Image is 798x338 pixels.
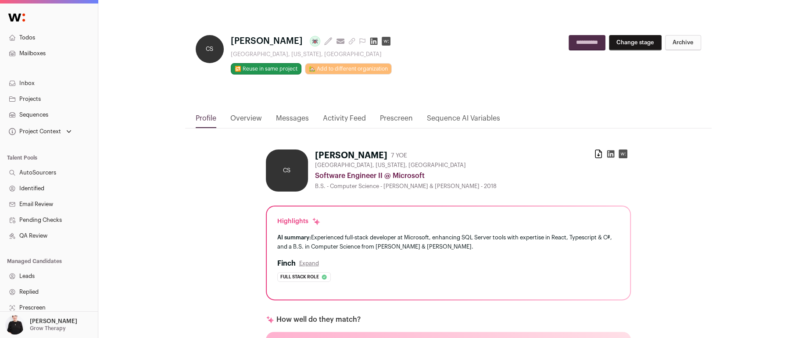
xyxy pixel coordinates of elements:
[391,151,407,160] div: 7 YOE
[315,149,387,162] h1: [PERSON_NAME]
[4,9,30,26] img: Wellfound
[665,35,701,50] button: Archive
[427,113,500,128] a: Sequence AI Variables
[323,113,366,128] a: Activity Feed
[4,315,79,334] button: Open dropdown
[231,35,303,47] span: [PERSON_NAME]
[277,217,321,226] div: Highlights
[315,162,466,169] span: [GEOGRAPHIC_DATA], [US_STATE], [GEOGRAPHIC_DATA]
[5,315,25,334] img: 9240684-medium_jpg
[380,113,413,128] a: Prescreen
[276,314,361,325] p: How well do they match?
[277,258,296,269] h2: Finch
[609,35,662,50] button: Change stage
[231,51,394,58] div: [GEOGRAPHIC_DATA], [US_STATE], [GEOGRAPHIC_DATA]
[231,63,301,75] button: 🔂 Reuse in same project
[315,171,631,181] div: Software Engineer II @ Microsoft
[277,235,311,240] span: AI summary:
[266,149,308,192] div: CS
[315,183,631,190] div: B.S. - Computer Science - [PERSON_NAME] & [PERSON_NAME] - 2018
[230,113,262,128] a: Overview
[277,233,619,251] div: Experienced full-stack developer at Microsoft, enhancing SQL Server tools with expertise in React...
[196,113,216,128] a: Profile
[276,113,309,128] a: Messages
[30,318,77,325] p: [PERSON_NAME]
[7,128,61,135] div: Project Context
[280,273,319,281] span: Full stack role
[7,125,73,138] button: Open dropdown
[305,63,392,75] a: 🏡 Add to different organization
[30,325,66,332] p: Grow Therapy
[196,35,224,63] div: CS
[299,260,319,267] button: Expand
